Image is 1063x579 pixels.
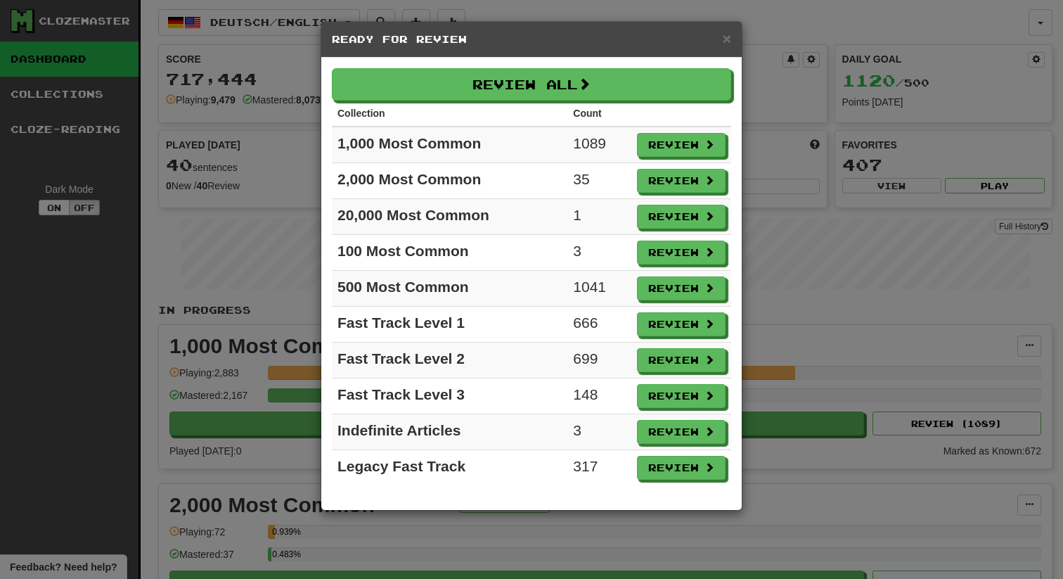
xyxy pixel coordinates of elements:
td: Fast Track Level 3 [332,378,567,414]
button: Review [637,312,726,336]
td: 1089 [567,127,631,163]
td: 500 Most Common [332,271,567,307]
button: Close [723,31,731,46]
td: Fast Track Level 1 [332,307,567,343]
span: × [723,30,731,46]
button: Review [637,276,726,300]
td: 1041 [567,271,631,307]
td: 666 [567,307,631,343]
td: 35 [567,163,631,199]
td: 100 Most Common [332,235,567,271]
button: Review [637,133,726,157]
td: Fast Track Level 2 [332,343,567,378]
td: 1 [567,199,631,235]
td: 1,000 Most Common [332,127,567,163]
td: Indefinite Articles [332,414,567,450]
td: 317 [567,450,631,486]
button: Review [637,169,726,193]
td: 3 [567,235,631,271]
td: 2,000 Most Common [332,163,567,199]
td: 699 [567,343,631,378]
button: Review [637,456,726,480]
button: Review All [332,68,731,101]
button: Review [637,241,726,265]
button: Review [637,384,726,408]
td: 20,000 Most Common [332,199,567,235]
button: Review [637,348,726,372]
th: Collection [332,101,567,127]
th: Count [567,101,631,127]
td: Legacy Fast Track [332,450,567,486]
td: 148 [567,378,631,414]
td: 3 [567,414,631,450]
button: Review [637,205,726,229]
button: Review [637,420,726,444]
h5: Ready for Review [332,32,731,46]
